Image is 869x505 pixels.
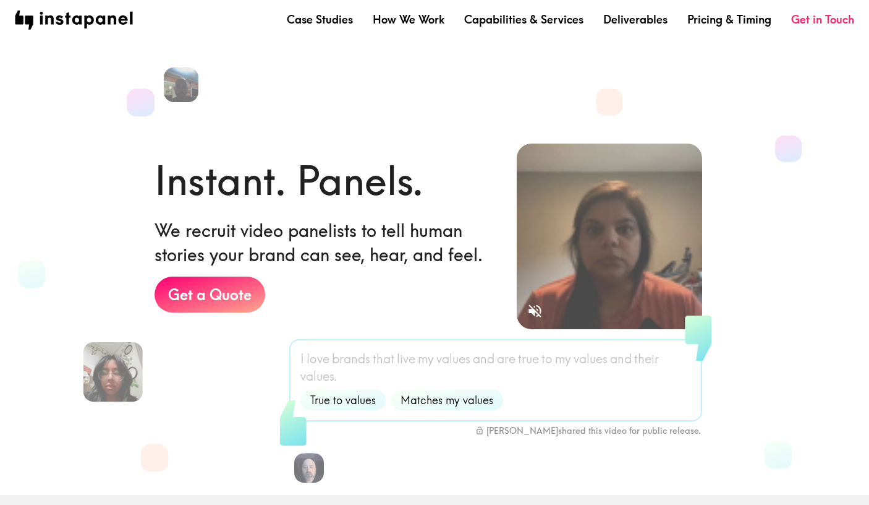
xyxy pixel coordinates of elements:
span: love [307,350,329,368]
span: values. [300,368,337,385]
span: True to values [303,392,383,408]
span: brands [332,350,370,368]
a: Get a Quote [155,277,265,313]
span: Matches my values [393,392,501,408]
span: to [541,350,553,368]
span: and [473,350,494,368]
button: Sound is off [522,298,548,324]
a: How We Work [373,12,444,27]
a: Case Studies [287,12,353,27]
span: true [518,350,539,368]
span: live [397,350,415,368]
div: [PERSON_NAME] shared this video for public release. [475,425,701,436]
span: I [300,350,304,368]
img: Aaron [294,453,324,483]
a: Capabilities & Services [464,12,583,27]
span: my [555,350,571,368]
span: my [418,350,434,368]
a: Deliverables [603,12,668,27]
a: Pricing & Timing [687,12,771,27]
span: values [574,350,608,368]
span: that [373,350,394,368]
span: are [497,350,515,368]
h6: We recruit video panelists to tell human stories your brand can see, hear, and feel. [155,218,497,267]
span: and [610,350,632,368]
span: their [634,350,659,368]
h1: Instant. Panels. [155,153,423,209]
img: Ari [164,67,198,102]
img: Heena [83,342,143,402]
img: instapanel [15,11,133,30]
a: Get in Touch [791,12,854,27]
span: values [436,350,470,368]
